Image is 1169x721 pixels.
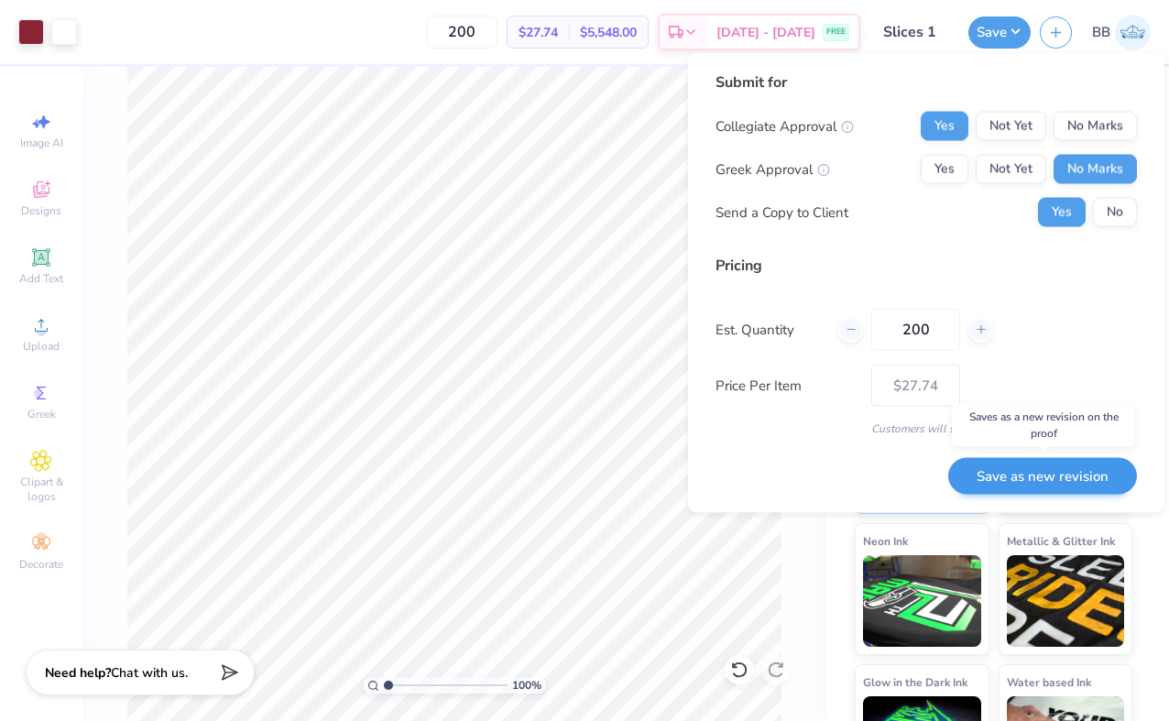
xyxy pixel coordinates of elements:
[1054,155,1137,184] button: No Marks
[716,202,848,223] div: Send a Copy to Client
[111,664,188,682] span: Chat with us.
[948,457,1137,495] button: Save as new revision
[9,475,73,504] span: Clipart & logos
[580,23,637,42] span: $5,548.00
[1038,198,1086,227] button: Yes
[826,26,846,38] span: FREE
[871,309,960,351] input: – –
[19,271,63,286] span: Add Text
[716,255,1137,277] div: Pricing
[921,155,968,184] button: Yes
[716,421,1137,437] div: Customers will see this price on HQ.
[20,136,63,150] span: Image AI
[1007,672,1091,692] span: Water based Ink
[716,71,1137,93] div: Submit for
[519,23,558,42] span: $27.74
[716,115,854,137] div: Collegiate Approval
[1007,531,1115,551] span: Metallic & Glitter Ink
[952,404,1135,446] div: Saves as a new revision on the proof
[976,112,1046,141] button: Not Yet
[27,407,56,421] span: Greek
[1092,22,1110,43] span: BB
[968,16,1031,49] button: Save
[1054,112,1137,141] button: No Marks
[21,203,61,218] span: Designs
[863,531,908,551] span: Neon Ink
[1092,15,1151,50] a: BB
[869,14,959,50] input: Untitled Design
[426,16,497,49] input: – –
[863,672,967,692] span: Glow in the Dark Ink
[921,112,968,141] button: Yes
[512,677,541,694] span: 100 %
[1007,555,1125,647] img: Metallic & Glitter Ink
[976,155,1046,184] button: Not Yet
[23,339,60,354] span: Upload
[1115,15,1151,50] img: Bennett Barth
[716,23,815,42] span: [DATE] - [DATE]
[1093,198,1137,227] button: No
[863,555,981,647] img: Neon Ink
[45,664,111,682] strong: Need help?
[716,319,825,340] label: Est. Quantity
[716,158,830,180] div: Greek Approval
[716,375,858,396] label: Price Per Item
[19,557,63,572] span: Decorate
